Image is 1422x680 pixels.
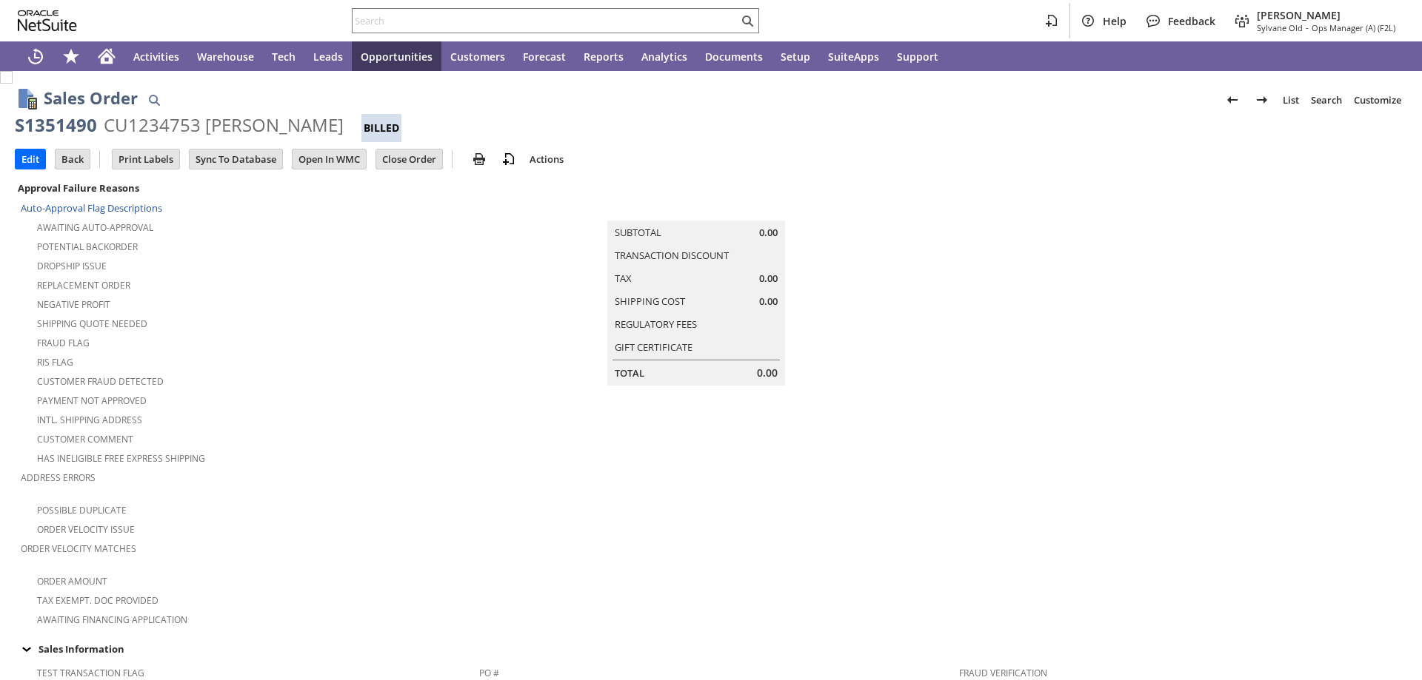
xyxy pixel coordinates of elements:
[16,149,45,169] input: Edit
[607,197,785,221] caption: Summary
[575,41,632,71] a: Reports
[304,41,352,71] a: Leads
[56,149,90,169] input: Back
[37,594,158,607] a: Tax Exempt. Doc Provided
[37,221,153,234] a: Awaiting Auto-Approval
[524,152,570,166] a: Actions
[263,41,304,71] a: Tech
[1306,22,1309,33] span: -
[361,114,401,142] div: Billed
[89,41,124,71] a: Home
[1257,8,1395,22] span: [PERSON_NAME]
[479,667,499,679] a: PO #
[37,375,164,388] a: Customer Fraud Detected
[1224,91,1241,109] img: Previous
[1305,88,1348,112] a: Search
[21,471,96,484] a: Address Errors
[584,50,624,64] span: Reports
[37,504,127,516] a: Possible Duplicate
[190,149,282,169] input: Sync To Database
[615,294,685,308] a: Shipping Cost
[37,452,205,465] a: Has Ineligible Free Express Shipping
[37,260,107,272] a: Dropship Issue
[441,41,514,71] a: Customers
[1257,22,1303,33] span: Sylvane Old
[759,294,778,309] span: 0.00
[470,150,488,168] img: print.svg
[828,50,879,64] span: SuiteApps
[18,41,53,71] a: Recent Records
[37,667,144,679] a: Test Transaction Flag
[615,317,697,331] a: Regulatory Fees
[37,279,130,292] a: Replacement Order
[15,113,97,137] div: S1351490
[21,201,162,215] a: Auto-Approval Flag Descriptions
[124,41,188,71] a: Activities
[759,226,778,240] span: 0.00
[819,41,888,71] a: SuiteApps
[37,298,110,311] a: Negative Profit
[959,667,1047,679] a: Fraud Verification
[133,50,179,64] span: Activities
[113,149,179,169] input: Print Labels
[738,12,756,30] svg: Search
[15,639,1401,659] div: Sales Information
[98,47,116,65] svg: Home
[37,523,135,536] a: Order Velocity Issue
[897,50,938,64] span: Support
[145,91,163,109] img: Quick Find
[53,41,89,71] div: Shortcuts
[272,50,296,64] span: Tech
[500,150,518,168] img: add-record.svg
[188,41,263,71] a: Warehouse
[615,226,661,239] a: Subtotal
[37,414,142,426] a: Intl. Shipping Address
[615,366,644,380] a: Total
[757,366,778,380] span: 0.00
[615,249,729,262] a: Transaction Discount
[197,50,254,64] span: Warehouse
[615,340,692,354] a: Gift Certificate
[376,149,442,169] input: Close Order
[705,50,763,64] span: Documents
[353,12,738,30] input: Search
[313,50,343,64] span: Leads
[781,50,810,64] span: Setup
[1103,14,1126,28] span: Help
[1168,14,1215,28] span: Feedback
[1253,91,1271,109] img: Next
[37,337,90,349] a: Fraud Flag
[37,575,107,588] a: Order Amount
[352,41,441,71] a: Opportunities
[37,317,147,330] a: Shipping Quote Needed
[632,41,696,71] a: Analytics
[15,178,473,198] div: Approval Failure Reasons
[888,41,947,71] a: Support
[1312,22,1395,33] span: Ops Manager (A) (F2L)
[37,394,147,407] a: Payment not approved
[62,47,80,65] svg: Shortcuts
[450,50,505,64] span: Customers
[21,542,136,555] a: Order Velocity Matches
[615,272,632,285] a: Tax
[759,272,778,286] span: 0.00
[15,639,1407,659] td: Sales Information
[1277,88,1305,112] a: List
[696,41,772,71] a: Documents
[1348,88,1407,112] a: Customize
[27,47,44,65] svg: Recent Records
[37,433,133,445] a: Customer Comment
[37,356,73,368] a: RIS flag
[18,10,77,31] svg: logo
[104,113,344,137] div: CU1234753 [PERSON_NAME]
[772,41,819,71] a: Setup
[37,613,187,626] a: Awaiting Financing Application
[44,86,138,110] h1: Sales Order
[523,50,566,64] span: Forecast
[361,50,433,64] span: Opportunities
[514,41,575,71] a: Forecast
[641,50,687,64] span: Analytics
[37,240,138,253] a: Potential Backorder
[293,149,366,169] input: Open In WMC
